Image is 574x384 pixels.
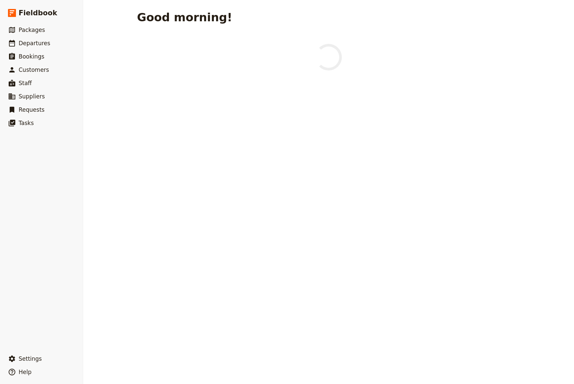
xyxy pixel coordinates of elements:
span: Bookings [19,53,44,60]
span: Packages [19,27,45,33]
span: Help [19,369,32,375]
span: Tasks [19,120,34,126]
span: Requests [19,106,45,113]
span: Settings [19,355,42,362]
span: Suppliers [19,93,45,100]
h1: Good morning! [137,11,232,24]
span: Departures [19,40,50,47]
span: Customers [19,66,49,73]
span: Fieldbook [19,8,57,18]
span: Staff [19,80,32,86]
